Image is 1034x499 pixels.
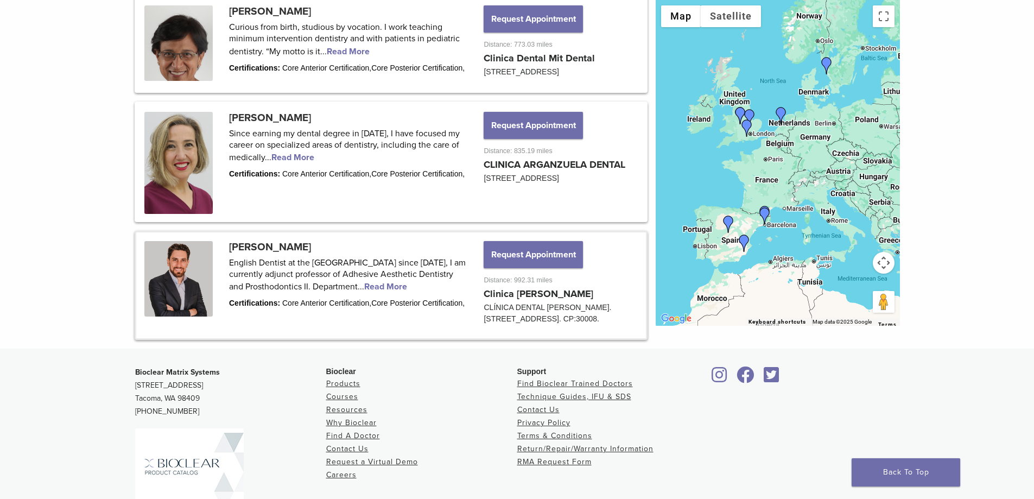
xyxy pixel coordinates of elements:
[760,373,783,384] a: Bioclear
[517,444,654,453] a: Return/Repair/Warranty Information
[517,392,631,401] a: Technique Guides, IFU & SDS
[484,5,582,33] button: Request Appointment
[772,107,790,124] div: Dr. Mercedes Robles-Medina
[135,366,326,418] p: [STREET_ADDRESS] Tacoma, WA 98409 [PHONE_NUMBER]
[135,368,220,377] strong: Bioclear Matrix Systems
[484,241,582,268] button: Request Appointment
[658,312,694,326] img: Google
[658,312,694,326] a: Open this area in Google Maps (opens a new window)
[326,444,369,453] a: Contact Us
[517,367,547,376] span: Support
[484,112,582,139] button: Request Appointment
[720,216,737,233] div: Carmen Martin
[873,252,895,274] button: Map camera controls
[708,373,731,384] a: Bioclear
[517,379,633,388] a: Find Bioclear Trained Doctors
[326,470,357,479] a: Careers
[517,431,592,440] a: Terms & Conditions
[852,458,960,487] a: Back To Top
[748,318,806,326] button: Keyboard shortcuts
[741,109,758,127] div: Dr. Shuk Yin, Yip
[326,418,377,427] a: Why Bioclear
[326,392,358,401] a: Courses
[756,207,773,225] div: Dr. Patricia Gatón
[701,5,761,27] button: Show satellite imagery
[873,5,895,27] button: Toggle fullscreen view
[326,367,356,376] span: Bioclear
[517,405,560,414] a: Contact Us
[517,457,592,466] a: RMA Request Form
[326,405,367,414] a: Resources
[326,457,418,466] a: Request a Virtual Demo
[733,373,758,384] a: Bioclear
[517,418,570,427] a: Privacy Policy
[873,291,895,313] button: Drag Pegman onto the map to open Street View
[661,5,701,27] button: Show street map
[738,119,756,137] div: Dr. Richard Brooks
[326,379,360,388] a: Products
[818,57,835,74] div: Dr. Johan Hagman
[756,206,773,223] div: Dr. Nadezwda Pinedo Piñango
[878,321,897,328] a: Terms
[813,319,872,325] span: Map data ©2025 Google
[735,235,753,252] div: Dr. Alvaro Ferrando
[732,107,749,124] div: Dr. Claire Burgess and Dr. Dominic Hassall
[326,431,380,440] a: Find A Doctor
